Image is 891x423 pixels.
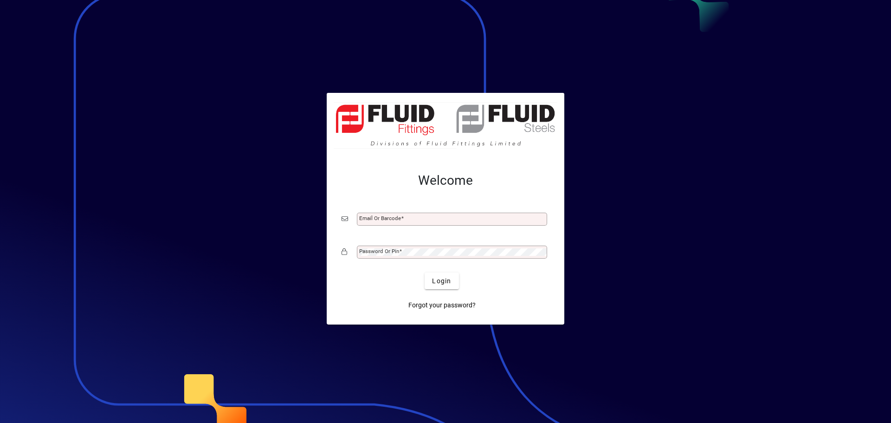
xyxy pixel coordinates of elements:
a: Forgot your password? [405,297,479,313]
button: Login [425,273,458,289]
span: Login [432,276,451,286]
mat-label: Email or Barcode [359,215,401,221]
h2: Welcome [342,173,549,189]
mat-label: Password or Pin [359,248,399,254]
span: Forgot your password? [408,300,476,310]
